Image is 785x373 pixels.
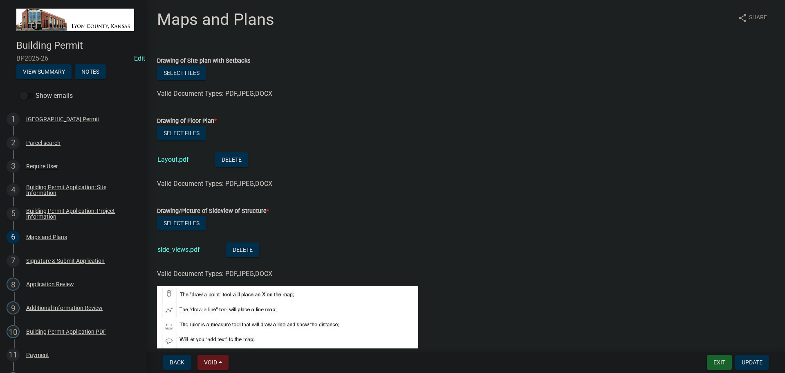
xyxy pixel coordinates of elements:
div: 5 [7,207,20,220]
span: Valid Document Types: PDF,JPEG,DOCX [157,90,272,97]
span: Share [749,13,767,23]
wm-modal-confirm: Delete Document [215,156,248,164]
div: Maps and Plans [26,234,67,240]
div: 8 [7,278,20,291]
button: Delete [226,242,259,257]
span: BP2025-26 [16,54,131,62]
span: Void [204,359,217,366]
div: Require User [26,163,58,169]
div: 1 [7,113,20,126]
div: 4 [7,183,20,197]
div: 11 [7,348,20,362]
wm-modal-confirm: Edit Application Number [134,54,145,62]
wm-modal-confirm: Delete Document [226,246,259,254]
div: Building Permit Application PDF [26,329,106,335]
button: Select files [157,126,206,140]
div: Building Permit Application: Project Information [26,208,134,219]
label: Drawing of Floor Plan [157,118,217,124]
a: side_views.pdf [157,246,200,253]
button: Exit [707,355,732,370]
div: 9 [7,301,20,314]
div: Application Review [26,281,74,287]
button: shareShare [731,10,774,26]
a: Edit [134,54,145,62]
div: 2 [7,136,20,149]
div: Additional Information Review [26,305,103,311]
button: Void [197,355,229,370]
div: 6 [7,231,20,244]
wm-modal-confirm: Summary [16,69,72,76]
button: View Summary [16,64,72,79]
label: Drawing of Site plan with Setbacks [157,58,250,64]
span: Back [170,359,184,366]
i: share [738,13,747,23]
span: Valid Document Types: PDF,JPEG,DOCX [157,180,272,188]
div: 10 [7,325,20,338]
div: 3 [7,160,20,173]
div: [GEOGRAPHIC_DATA] Permit [26,116,99,122]
label: Show emails [20,91,73,101]
a: Layout.pdf [157,156,189,163]
h1: Maps and Plans [157,10,274,29]
button: Delete [215,152,248,167]
span: Valid Document Types: PDF,JPEG,DOCX [157,270,272,278]
h4: Building Permit [16,40,141,52]
img: map_tools_help-sm_24441579-28a2-454c-9132-f70407ae53ac_64c30524-2617-4c66-ac57-3184e7f9be5b.jpg [157,286,418,366]
div: Building Permit Application: Site Information [26,184,134,196]
div: Signature & Submit Application [26,258,105,264]
button: Select files [157,66,206,80]
img: Lyon County, Kansas [16,9,134,31]
div: 7 [7,254,20,267]
div: Parcel search [26,140,61,146]
button: Select files [157,216,206,231]
button: Update [735,355,769,370]
div: Payment [26,352,49,358]
label: Drawing/Picture of Sideview of Structure [157,208,269,214]
button: Notes [75,64,106,79]
button: Back [163,355,191,370]
span: Update [742,359,763,366]
wm-modal-confirm: Notes [75,69,106,76]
